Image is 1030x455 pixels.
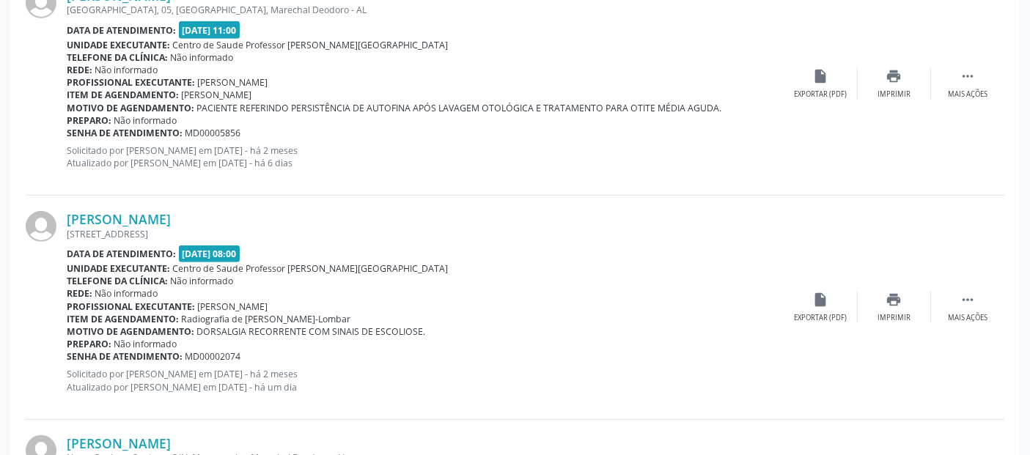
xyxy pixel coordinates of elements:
[67,368,784,393] p: Solicitado por [PERSON_NAME] em [DATE] - há 2 meses Atualizado por [PERSON_NAME] em [DATE] - há u...
[185,127,241,139] span: MD00005856
[173,262,449,275] span: Centro de Saude Professor [PERSON_NAME][GEOGRAPHIC_DATA]
[948,89,987,100] div: Mais ações
[67,102,194,114] b: Motivo de agendamento:
[95,287,158,300] span: Não informado
[198,76,268,89] span: [PERSON_NAME]
[67,228,784,240] div: [STREET_ADDRESS]
[795,89,847,100] div: Exportar (PDF)
[67,51,168,64] b: Telefone da clínica:
[67,4,784,16] div: [GEOGRAPHIC_DATA], 05, [GEOGRAPHIC_DATA], Marechal Deodoro - AL
[197,102,722,114] span: PACIENTE REFERINDO PERSISTÊNCIA DE AUTOFINA APÓS LAVAGEM OTOLÓGICA E TRATAMENTO PARA OTITE MÉDIA ...
[67,76,195,89] b: Profissional executante:
[813,292,829,308] i: insert_drive_file
[179,21,240,38] span: [DATE] 11:00
[179,245,240,262] span: [DATE] 08:00
[173,39,449,51] span: Centro de Saude Professor [PERSON_NAME][GEOGRAPHIC_DATA]
[26,211,56,242] img: img
[67,127,183,139] b: Senha de atendimento:
[67,338,111,350] b: Preparo:
[67,287,92,300] b: Rede:
[171,51,234,64] span: Não informado
[878,89,911,100] div: Imprimir
[67,300,195,313] b: Profissional executante:
[114,114,177,127] span: Não informado
[67,64,92,76] b: Rede:
[67,325,194,338] b: Motivo de agendamento:
[114,338,177,350] span: Não informado
[95,64,158,76] span: Não informado
[67,211,171,227] a: [PERSON_NAME]
[67,24,176,37] b: Data de atendimento:
[67,350,183,363] b: Senha de atendimento:
[813,68,829,84] i: insert_drive_file
[67,144,784,169] p: Solicitado por [PERSON_NAME] em [DATE] - há 2 meses Atualizado por [PERSON_NAME] em [DATE] - há 6...
[948,313,987,323] div: Mais ações
[182,313,351,325] span: Radiografia de [PERSON_NAME]-Lombar
[67,39,170,51] b: Unidade executante:
[67,313,179,325] b: Item de agendamento:
[67,435,171,451] a: [PERSON_NAME]
[67,248,176,260] b: Data de atendimento:
[198,300,268,313] span: [PERSON_NAME]
[886,68,902,84] i: print
[960,68,976,84] i: 
[67,262,170,275] b: Unidade executante:
[795,313,847,323] div: Exportar (PDF)
[886,292,902,308] i: print
[197,325,426,338] span: DORSALGIA RECORRENTE COM SINAIS DE ESCOLIOSE.
[878,313,911,323] div: Imprimir
[171,275,234,287] span: Não informado
[67,275,168,287] b: Telefone da clínica:
[185,350,241,363] span: MD00002074
[67,114,111,127] b: Preparo:
[960,292,976,308] i: 
[182,89,252,101] span: [PERSON_NAME]
[67,89,179,101] b: Item de agendamento:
